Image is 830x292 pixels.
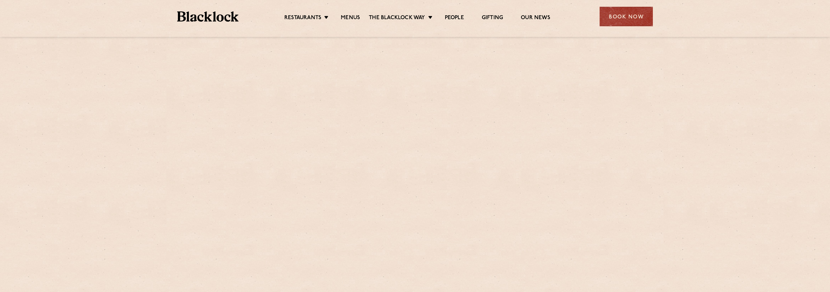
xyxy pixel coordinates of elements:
[284,15,321,22] a: Restaurants
[369,15,425,22] a: The Blacklock Way
[445,15,464,22] a: People
[482,15,503,22] a: Gifting
[600,7,653,26] div: Book Now
[177,11,239,22] img: BL_Textured_Logo-footer-cropped.svg
[341,15,360,22] a: Menus
[521,15,550,22] a: Our News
